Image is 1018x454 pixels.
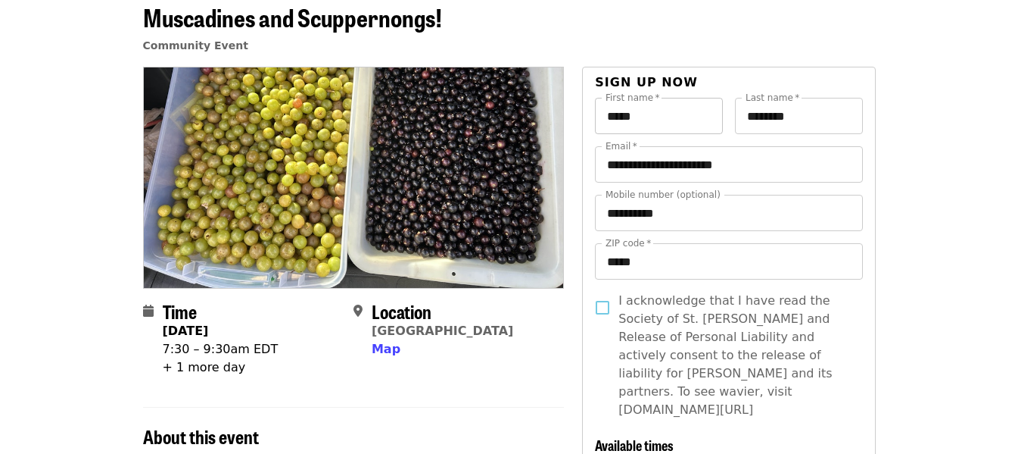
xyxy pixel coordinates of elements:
img: Muscadines and Scuppernongs! organized by Society of St. Andrew [144,67,564,287]
label: First name [606,93,660,102]
i: calendar icon [143,304,154,318]
span: Sign up now [595,75,698,89]
span: Location [372,298,431,324]
a: [GEOGRAPHIC_DATA] [372,324,513,338]
div: + 1 more day [163,359,279,377]
input: Mobile number (optional) [595,195,862,231]
span: Map [372,342,400,356]
input: Email [595,146,862,183]
span: I acknowledge that I have read the Society of St. [PERSON_NAME] and Release of Personal Liability... [618,292,850,419]
div: 7:30 – 9:30am EDT [163,340,279,359]
span: About this event [143,423,259,449]
i: map-marker-alt icon [353,304,363,318]
span: Time [163,298,197,324]
label: Email [606,142,637,151]
label: Mobile number (optional) [606,190,721,199]
label: Last name [746,93,799,102]
input: First name [595,98,723,134]
button: Map [372,340,400,359]
input: ZIP code [595,243,862,280]
input: Last name [735,98,863,134]
strong: [DATE] [163,324,209,338]
a: Community Event [143,39,248,52]
label: ZIP code [606,239,651,248]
